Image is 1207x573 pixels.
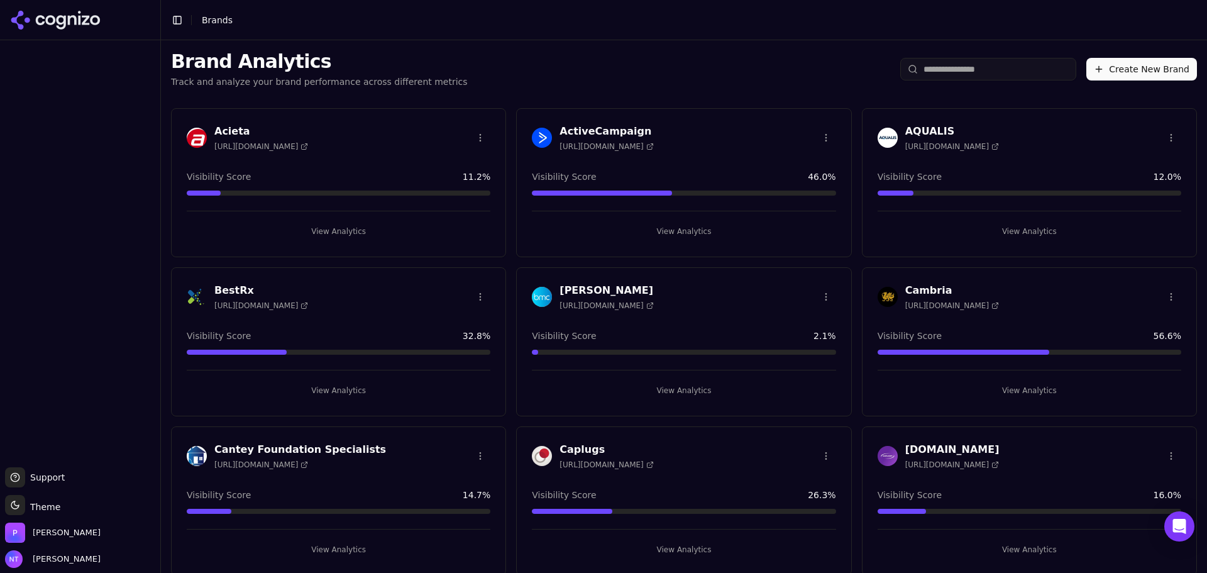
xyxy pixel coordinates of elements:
span: 56.6 % [1154,330,1181,342]
h3: Caplugs [559,442,653,457]
span: 2.1 % [813,330,836,342]
img: Caplugs [532,446,552,466]
button: View Analytics [187,381,490,401]
span: [URL][DOMAIN_NAME] [905,142,999,152]
h3: [DOMAIN_NAME] [905,442,1000,457]
p: Analytics Inspector 1.7.0 [5,5,184,16]
h3: ActiveCampaign [559,124,653,139]
span: 46.0 % [808,170,835,183]
span: Perrill [33,527,101,538]
button: View Analytics [878,221,1181,242]
button: View Analytics [878,381,1181,401]
span: Brands [202,15,233,25]
button: Open organization switcher [5,523,101,543]
h3: AQUALIS [905,124,999,139]
img: Perrill [5,523,25,543]
span: Visibility Score [878,170,942,183]
span: 14.7 % [463,489,490,501]
span: Visibility Score [187,170,251,183]
img: Cantey Foundation Specialists [187,446,207,466]
a: Enable Validation [5,70,77,81]
img: Cambria [878,287,898,307]
span: Visibility Score [532,170,596,183]
h3: Cantey Foundation Specialists [214,442,386,457]
span: [PERSON_NAME] [28,554,101,565]
span: [URL][DOMAIN_NAME] [559,142,653,152]
span: Support [25,471,65,484]
span: [URL][DOMAIN_NAME] [214,460,308,470]
span: 16.0 % [1154,489,1181,501]
img: Acieta [187,128,207,148]
span: [URL][DOMAIN_NAME] [905,460,999,470]
button: View Analytics [187,221,490,242]
span: 11.2 % [463,170,490,183]
button: View Analytics [187,540,490,560]
button: Open user button [5,550,101,568]
button: View Analytics [532,540,835,560]
p: Track and analyze your brand performance across different metrics [171,75,468,88]
span: [URL][DOMAIN_NAME] [214,301,308,311]
button: View Analytics [878,540,1181,560]
button: View Analytics [532,221,835,242]
button: View Analytics [532,381,835,401]
span: [URL][DOMAIN_NAME] [559,460,653,470]
span: Visibility Score [187,489,251,501]
img: Bishop-McCann [532,287,552,307]
abbr: Enabling validation will send analytics events to the Bazaarvoice validation service. If an event... [5,70,77,81]
span: Visibility Score [878,489,942,501]
h5: Bazaarvoice Analytics content is not detected on this page. [5,30,184,50]
button: Create New Brand [1086,58,1197,81]
img: Cars.com [878,446,898,466]
span: [URL][DOMAIN_NAME] [559,301,653,311]
h3: BestRx [214,283,308,298]
span: Visibility Score [878,330,942,342]
h1: Brand Analytics [171,50,468,73]
img: ActiveCampaign [532,128,552,148]
span: 12.0 % [1154,170,1181,183]
h3: Cambria [905,283,999,298]
span: [URL][DOMAIN_NAME] [214,142,308,152]
div: Open Intercom Messenger [1164,511,1194,542]
img: Nate Tower [5,550,23,568]
img: AQUALIS [878,128,898,148]
span: Theme [25,502,60,512]
span: Visibility Score [532,330,596,342]
img: BestRx [187,287,207,307]
span: 26.3 % [808,489,835,501]
span: Visibility Score [532,489,596,501]
h3: Acieta [214,124,308,139]
h3: [PERSON_NAME] [559,283,653,298]
span: [URL][DOMAIN_NAME] [905,301,999,311]
span: Visibility Score [187,330,251,342]
span: 32.8 % [463,330,490,342]
nav: breadcrumb [202,14,233,26]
